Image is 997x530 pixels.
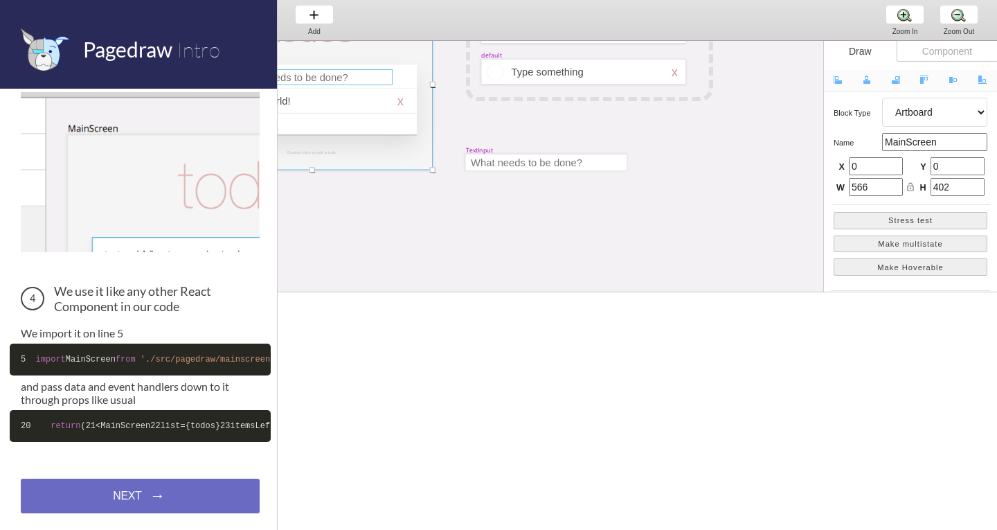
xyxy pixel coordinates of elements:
span: import [36,355,66,364]
button: Make multistate [834,236,987,253]
div: x [672,64,678,79]
img: zoom-plus.png [897,8,912,22]
div: default [481,51,502,60]
span: './src/pagedraw/mainscreen' [141,355,275,364]
span: return [51,421,80,431]
div: Zoom Out [933,28,985,35]
p: and pass data and event handlers down to it through props like usual [21,380,260,406]
span: 23 [220,421,230,431]
span: X [836,161,845,174]
div: Draw [824,41,897,62]
p: We import it on line 5 [21,326,260,339]
img: baseline-add-24px.svg [307,8,321,22]
span: 21 [86,421,96,431]
div: Component [897,41,997,62]
button: Stress test [834,212,987,229]
span: NEXT [113,490,141,502]
img: The MainScreen Component in Pagedraw [21,92,260,252]
code: MainScreen [10,344,271,376]
span: Pagedraw [83,37,172,62]
div: Zoom In [879,28,931,35]
code: ( <MainScreen list={todos} itemsLeft={ .state.todos.filter( !elem.completed).length} addTodo={ .a... [10,410,271,442]
i: lock_open [906,182,915,192]
img: zoom-minus.png [951,8,966,22]
div: Add [288,28,341,35]
span: 5 [21,355,26,364]
span: from [116,355,136,364]
a: NEXT→ [21,479,260,513]
span: 20 [21,421,30,431]
h3: We use it like any other React Component in our code [21,283,260,314]
span: W [836,182,845,195]
span: H [918,182,926,195]
h5: Block type [834,109,882,117]
div: TextInput [466,146,493,154]
span: 22 [150,421,160,431]
input: MainScreen [882,133,987,151]
span: → [150,487,165,505]
span: Y [918,161,926,174]
span: Intro [177,37,220,62]
img: favicon.png [21,28,69,71]
h5: name [834,139,882,147]
button: Make Hoverable [834,258,987,276]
